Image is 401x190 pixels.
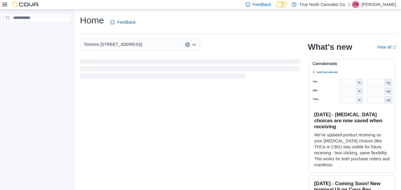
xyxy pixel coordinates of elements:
p: [PERSON_NAME] [362,1,396,8]
span: CM [353,1,359,8]
img: Cova [12,1,39,7]
p: True North Cannabis Co. [299,1,346,8]
button: Open list of options [192,42,197,47]
nav: Complex example [4,24,71,38]
span: Feedback [117,19,136,25]
span: Loading [80,60,301,79]
input: Dark Mode [276,1,289,8]
button: Clear input [185,42,190,47]
p: We've updated product receiving so your [MEDICAL_DATA] choices (like THCa or CBG) stay visible fo... [314,132,390,168]
a: View allExternal link [377,45,396,49]
span: Timmins [STREET_ADDRESS] [84,41,142,48]
div: Chad Maltais [352,1,359,8]
p: | [348,1,350,8]
h3: [DATE] - [MEDICAL_DATA] choices are now saved when receiving [314,111,390,129]
h1: Home [80,14,104,26]
h2: What's new [308,42,352,52]
span: Feedback [253,1,271,7]
svg: External link [393,46,396,49]
a: Feedback [108,16,138,28]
